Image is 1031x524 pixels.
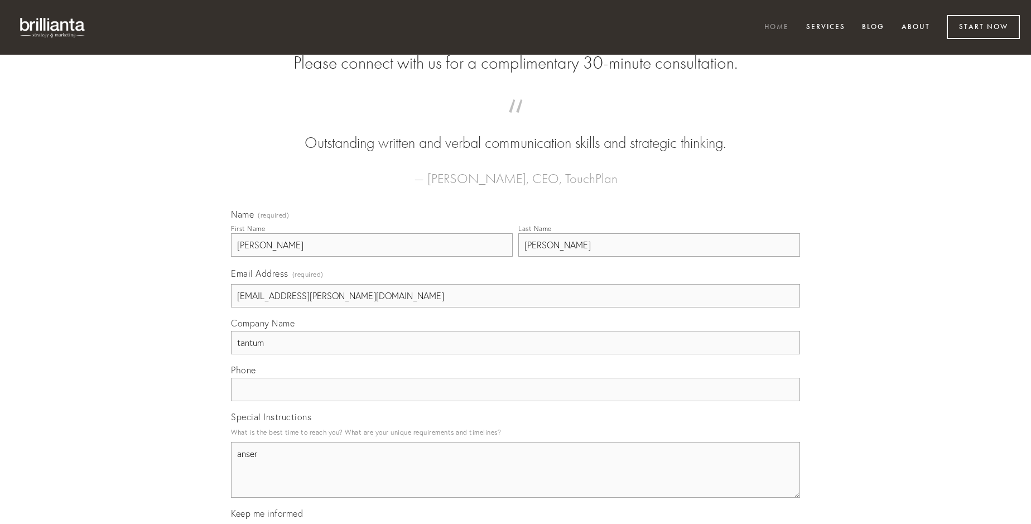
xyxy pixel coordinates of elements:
[231,318,295,329] span: Company Name
[231,364,256,376] span: Phone
[799,18,852,37] a: Services
[249,110,782,154] blockquote: Outstanding written and verbal communication skills and strategic thinking.
[231,442,800,498] textarea: anser
[292,267,324,282] span: (required)
[231,52,800,74] h2: Please connect with us for a complimentary 30-minute consultation.
[947,15,1020,39] a: Start Now
[894,18,937,37] a: About
[249,110,782,132] span: “
[231,209,254,220] span: Name
[231,508,303,519] span: Keep me informed
[11,11,95,44] img: brillianta - research, strategy, marketing
[855,18,892,37] a: Blog
[518,224,552,233] div: Last Name
[231,411,311,422] span: Special Instructions
[231,425,800,440] p: What is the best time to reach you? What are your unique requirements and timelines?
[258,212,289,219] span: (required)
[249,154,782,190] figcaption: — [PERSON_NAME], CEO, TouchPlan
[757,18,796,37] a: Home
[231,268,288,279] span: Email Address
[231,224,265,233] div: First Name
